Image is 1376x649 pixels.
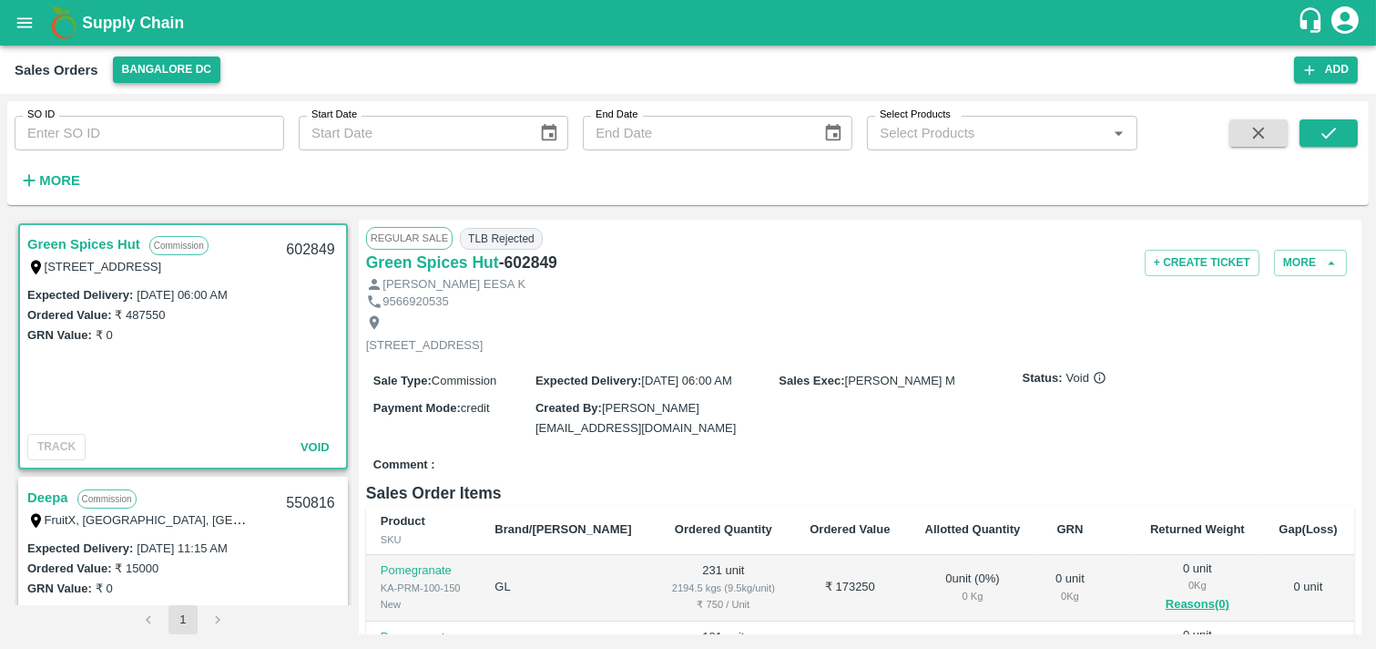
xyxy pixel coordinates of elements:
[366,227,453,249] span: Regular Sale
[82,14,184,32] b: Supply Chain
[299,116,525,150] input: Start Date
[810,522,890,536] b: Ordered Value
[583,116,809,150] input: End Date
[880,108,951,122] label: Select Products
[532,116,566,150] button: Choose date
[27,561,111,575] label: Ordered Value:
[137,541,227,555] label: [DATE] 11:15 AM
[382,276,525,294] p: [PERSON_NAME] EESA K
[535,401,736,435] span: [PERSON_NAME][EMAIL_ADDRESS][DOMAIN_NAME]
[311,108,357,122] label: Start Date
[115,308,165,322] label: ₹ 487550
[27,582,92,595] label: GRN Value:
[668,596,778,613] div: ₹ 750 / Unit
[535,401,602,415] label: Created By :
[792,555,907,622] td: ₹ 173250
[27,486,68,510] a: Deepa
[27,108,55,122] label: SO ID
[1145,250,1259,276] button: + Create Ticket
[113,57,221,83] button: Select DC
[168,605,198,634] button: page 1
[535,374,641,387] label: Expected Delivery :
[137,288,227,302] label: [DATE] 06:00 AM
[1053,571,1088,604] div: 0 unit
[1147,577,1248,593] div: 0 Kg
[27,288,133,302] label: Expected Delivery :
[922,571,1023,604] div: 0 unit ( 0 %)
[366,250,499,275] a: Green Spices Hut
[27,232,140,256] a: Green Spices Hut
[15,165,85,196] button: More
[845,374,955,387] span: [PERSON_NAME] M
[1106,121,1130,145] button: Open
[381,562,466,580] p: Pomegranate
[96,328,113,342] label: ₹ 0
[373,457,435,474] label: Comment :
[1147,561,1248,615] div: 0 unit
[27,308,111,322] label: Ordered Value:
[381,531,466,548] div: SKU
[45,260,162,273] label: [STREET_ADDRESS]
[381,629,466,646] p: Pomegranate
[872,121,1101,145] input: Select Products
[460,228,543,250] span: TLB Rejected
[381,596,466,613] div: New
[27,328,92,342] label: GRN Value:
[46,5,82,41] img: logo
[1262,555,1354,622] td: 0 unit
[373,401,461,415] label: Payment Mode :
[82,10,1297,36] a: Supply Chain
[366,337,484,355] p: [STREET_ADDRESS]
[816,116,851,150] button: Choose date
[432,374,497,387] span: Commission
[1053,588,1088,604] div: 0 Kg
[461,401,490,415] span: credit
[1274,250,1347,276] button: More
[1056,522,1083,536] b: GRN
[77,489,137,509] p: Commission
[1279,522,1337,536] b: Gap(Loss)
[499,250,557,275] h6: - 602849
[480,555,654,622] td: GL
[45,512,465,527] label: FruitX, [GEOGRAPHIC_DATA], [GEOGRAPHIC_DATA], [GEOGRAPHIC_DATA]
[15,58,98,82] div: Sales Orders
[1294,57,1358,83] button: Add
[596,108,637,122] label: End Date
[668,580,778,596] div: 2194.5 kgs (9.5kg/unit)
[382,294,448,311] p: 9566920535
[641,374,731,387] span: [DATE] 06:00 AM
[1147,594,1248,615] button: Reasons(0)
[675,522,772,536] b: Ordered Quantity
[96,582,113,595] label: ₹ 0
[149,236,209,255] p: Commission
[654,555,792,622] td: 231 unit
[373,374,432,387] label: Sale Type :
[494,522,631,536] b: Brand/[PERSON_NAME]
[15,116,284,150] input: Enter SO ID
[381,580,466,596] div: KA-PRM-100-150
[275,482,345,525] div: 550816
[1297,6,1329,39] div: customer-support
[381,514,425,528] b: Product
[301,440,330,454] span: Void
[27,541,133,555] label: Expected Delivery :
[131,605,235,634] nav: pagination navigation
[1329,4,1361,42] div: account of current user
[1066,370,1106,387] span: Void
[115,561,158,575] label: ₹ 15000
[1023,370,1063,387] label: Status:
[39,173,80,188] strong: More
[4,2,46,44] button: open drawer
[922,588,1023,604] div: 0 Kg
[925,522,1021,536] b: Allotted Quantity
[1150,522,1245,536] b: Returned Weight
[779,374,844,387] label: Sales Exec :
[275,229,345,272] div: 602849
[366,480,1354,506] h6: Sales Order Items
